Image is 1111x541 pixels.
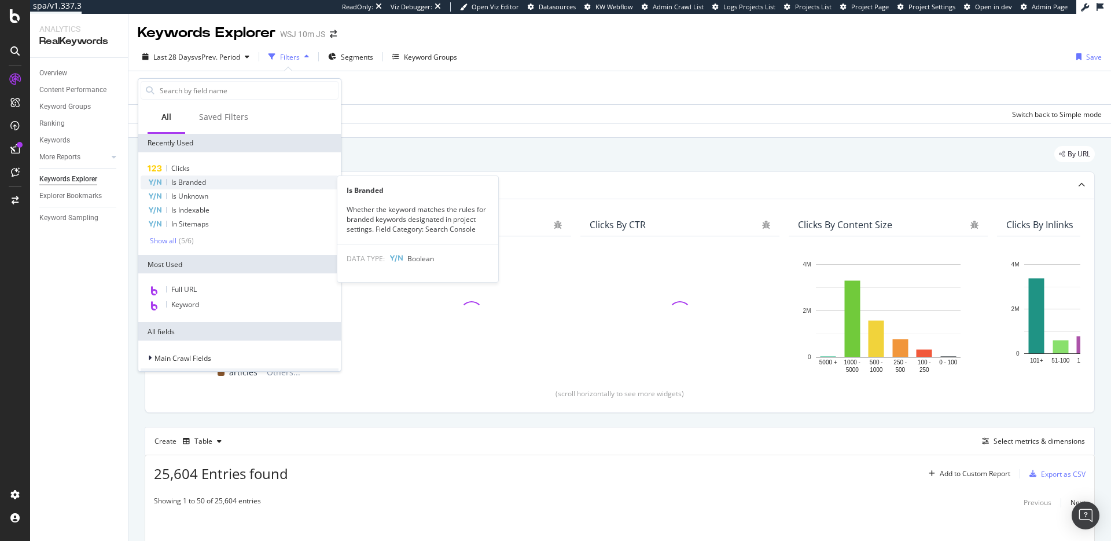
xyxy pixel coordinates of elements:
[723,2,775,11] span: Logs Projects List
[39,101,120,113] a: Keyword Groups
[1024,498,1051,507] div: Previous
[712,2,775,12] a: Logs Projects List
[919,367,929,373] text: 250
[161,111,171,123] div: All
[39,23,119,35] div: Analytics
[897,2,955,12] a: Project Settings
[154,464,288,483] span: 25,604 Entries found
[39,212,98,224] div: Keyword Sampling
[1077,357,1092,364] text: 16-50
[342,2,373,12] div: ReadOnly:
[171,299,199,309] span: Keyword
[1051,357,1070,364] text: 51-100
[870,367,883,373] text: 1000
[388,47,462,66] button: Keyword Groups
[330,30,337,38] div: arrow-right-arrow-left
[994,436,1085,446] div: Select metrics & dimensions
[1011,261,1020,268] text: 4M
[1041,469,1086,479] div: Export as CSV
[159,82,338,99] input: Search by field name
[178,432,226,451] button: Table
[138,47,254,66] button: Last 28 DaysvsPrev. Period
[262,365,305,379] span: Others...
[844,359,860,365] text: 1000 -
[1054,146,1095,162] div: legacy label
[171,191,208,201] span: Is Unknown
[39,151,108,163] a: More Reports
[1012,109,1102,119] div: Switch back to Simple mode
[1011,306,1020,312] text: 2M
[229,365,257,379] span: articles
[1032,2,1068,11] span: Admin Page
[39,212,120,224] a: Keyword Sampling
[653,2,704,11] span: Admin Crawl List
[337,185,498,195] div: Is Branded
[171,219,209,229] span: In Sitemaps
[964,2,1012,12] a: Open in dev
[851,2,889,11] span: Project Page
[584,2,633,12] a: KW Webflow
[460,2,519,12] a: Open Viz Editor
[280,52,300,62] div: Filters
[1070,498,1086,507] div: Next
[264,47,314,66] button: Filters
[528,2,576,12] a: Datasources
[924,465,1010,483] button: Add to Custom Report
[940,470,1010,477] div: Add to Custom Report
[39,118,65,130] div: Ranking
[347,254,385,264] span: DATA TYPE:
[1025,465,1086,483] button: Export as CSV
[171,177,206,187] span: Is Branded
[39,173,97,185] div: Keywords Explorer
[39,190,102,202] div: Explorer Bookmarks
[1068,151,1090,158] span: By URL
[819,359,837,365] text: 5000 +
[391,2,432,12] div: Viz Debugger:
[762,221,770,229] div: bug
[154,496,261,510] div: Showing 1 to 50 of 25,604 entries
[39,118,120,130] a: Ranking
[970,221,978,229] div: bug
[642,2,704,12] a: Admin Crawl List
[138,322,341,341] div: All fields
[154,353,211,363] span: Main Crawl Fields
[323,47,378,66] button: Segments
[159,389,1080,399] div: (scroll horizontally to see more widgets)
[795,2,832,11] span: Projects List
[1072,502,1099,529] div: Open Intercom Messenger
[194,438,212,445] div: Table
[590,219,646,231] div: Clicks By CTR
[138,255,341,273] div: Most Used
[798,258,978,375] svg: A chart.
[539,2,576,11] span: Datasources
[39,35,119,48] div: RealKeywords
[138,134,341,152] div: Recently Used
[808,354,811,360] text: 0
[870,359,883,365] text: 500 -
[784,2,832,12] a: Projects List
[39,173,120,185] a: Keywords Explorer
[341,52,373,62] span: Segments
[1030,357,1043,364] text: 101+
[918,359,931,365] text: 100 -
[798,219,892,231] div: Clicks By Content Size
[404,52,457,62] div: Keyword Groups
[975,2,1012,11] span: Open in dev
[39,190,120,202] a: Explorer Bookmarks
[1007,105,1102,123] button: Switch back to Simple mode
[1021,2,1068,12] a: Admin Page
[150,237,176,245] div: Show all
[472,2,519,11] span: Open Viz Editor
[176,236,194,246] div: ( 5 / 6 )
[977,434,1085,448] button: Select metrics & dimensions
[39,67,120,79] a: Overview
[39,84,106,96] div: Content Performance
[337,204,498,234] div: Whether the keyword matches the rules for branded keywords designated in project settings. Field ...
[194,52,240,62] span: vs Prev. Period
[153,52,194,62] span: Last 28 Days
[1070,496,1086,510] button: Next
[280,28,325,40] div: WSJ 10m JS
[39,101,91,113] div: Keyword Groups
[154,432,226,451] div: Create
